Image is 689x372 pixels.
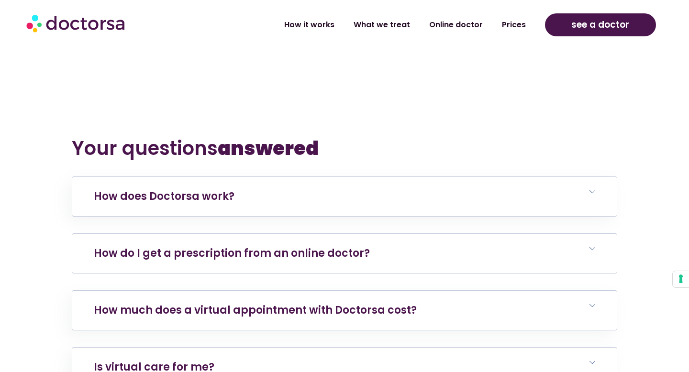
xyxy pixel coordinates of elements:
a: Online doctor [420,14,492,36]
h6: How much does a virtual appointment with Doctorsa cost? [72,291,617,330]
h6: How do I get a prescription from an online doctor? [72,234,617,273]
a: How do I get a prescription from an online doctor? [94,246,370,261]
a: How it works [275,14,344,36]
button: Your consent preferences for tracking technologies [673,271,689,287]
b: answered [218,135,319,162]
a: What we treat [344,14,420,36]
a: How does Doctorsa work? [94,189,234,204]
a: see a doctor [545,13,656,36]
h6: How does Doctorsa work? [72,177,617,216]
nav: Menu [182,14,535,36]
h2: Your questions [72,137,617,160]
a: Prices [492,14,535,36]
a: How much does a virtual appointment with Doctorsa cost? [94,303,417,317]
span: see a doctor [571,17,629,33]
